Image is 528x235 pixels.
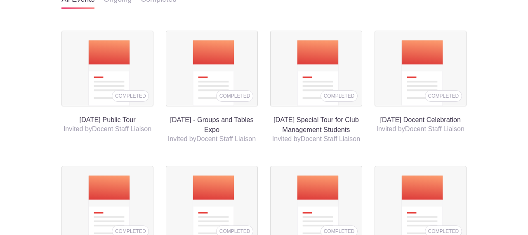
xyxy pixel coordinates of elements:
div: COMPLETED [425,90,462,102]
img: Template 1 [297,40,339,106]
div: COMPLETED [112,90,149,102]
div: COMPLETED [216,90,253,102]
img: Template 1 [88,40,130,106]
img: Template 1 [193,40,235,106]
h5: Invited by Docent Staff Liaison [375,125,467,133]
h5: Invited by Docent Staff Liaison [61,125,153,133]
h4: [DATE] Docent Celebration [375,31,467,125]
div: COMPLETED [321,90,358,102]
a: [DATE] Docent Celebration Invited byDocent Staff Liaison [375,31,467,133]
h5: Invited by Docent Staff Liaison [166,134,258,143]
a: [DATE] Special Tour for Club Management Students Invited byDocent Staff Liaison [270,31,362,143]
h5: Invited by Docent Staff Liaison [270,134,362,143]
h4: [DATE] Special Tour for Club Management Students [270,31,362,134]
img: Template 1 [401,40,443,106]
